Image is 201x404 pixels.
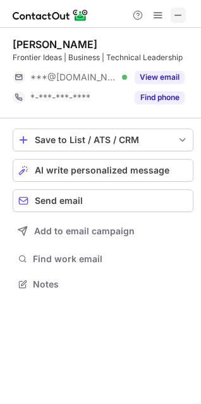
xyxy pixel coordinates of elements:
[13,275,193,293] button: Notes
[33,279,188,290] span: Notes
[34,226,135,236] span: Add to email campaign
[35,165,169,175] span: AI write personalized message
[13,220,193,243] button: Add to email campaign
[33,253,188,265] span: Find work email
[13,189,193,212] button: Send email
[13,38,97,51] div: [PERSON_NAME]
[13,159,193,182] button: AI write personalized message
[13,8,88,23] img: ContactOut v5.3.10
[13,52,193,63] div: Frontier Ideas | Business | Technical Leadership
[13,250,193,268] button: Find work email
[13,129,193,151] button: save-profile-one-click
[30,72,118,83] span: ***@[DOMAIN_NAME]
[135,91,185,104] button: Reveal Button
[35,196,83,206] span: Send email
[135,71,185,84] button: Reveal Button
[35,135,171,145] div: Save to List / ATS / CRM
